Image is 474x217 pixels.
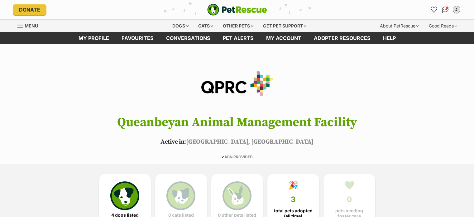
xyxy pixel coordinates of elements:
[168,20,193,32] div: Dogs
[429,5,439,15] a: Favourites
[453,7,460,13] div: J
[194,20,218,32] div: Cats
[452,5,462,15] button: My account
[377,32,402,44] a: Help
[221,155,253,159] span: ABN PROVIDED
[72,32,115,44] a: My profile
[424,20,462,32] div: Good Reads
[221,155,224,159] icon: ✔
[110,181,139,210] img: petrescue-icon-eee76f85a60ef55c4a1927667547b313a7c0e82042636edf73dce9c88f694885.svg
[440,5,450,15] a: Conversations
[8,137,466,147] p: [GEOGRAPHIC_DATA], [GEOGRAPHIC_DATA]
[115,32,160,44] a: Favourites
[201,57,272,110] img: Queanbeyan Animal Management Facility
[442,7,448,13] img: chat-41dd97257d64d25036548639549fe6c8038ab92f7586957e7f3b1b290dea8141.svg
[260,32,308,44] a: My account
[217,32,260,44] a: Pet alerts
[223,181,251,210] img: bunny-icon-b786713a4a21a2fe6d13e954f4cb29d131f1b31f8a74b52ca2c6d2999bc34bbe.svg
[218,20,258,32] div: Other pets
[288,180,298,190] div: 🎉
[160,138,186,146] span: Active in:
[308,32,377,44] a: Adopter resources
[291,195,296,204] span: 3
[166,181,195,210] img: cat-icon-068c71abf8fe30c970a85cd354bc8e23425d12f6e8612795f06af48be43a487a.svg
[259,20,311,32] div: Get pet support
[347,195,352,204] span: 0
[376,20,423,32] div: About PetRescue
[8,116,466,129] h1: Queanbeyan Animal Management Facility
[207,4,267,16] a: PetRescue
[160,32,217,44] a: conversations
[25,23,38,28] span: Menu
[207,4,267,16] img: logo-e224e6f780fb5917bec1dbf3a21bbac754714ae5b6737aabdf751b685950b380.svg
[17,20,42,31] a: Menu
[429,5,462,15] ul: Account quick links
[344,180,354,190] div: 💚
[13,4,46,15] a: Donate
